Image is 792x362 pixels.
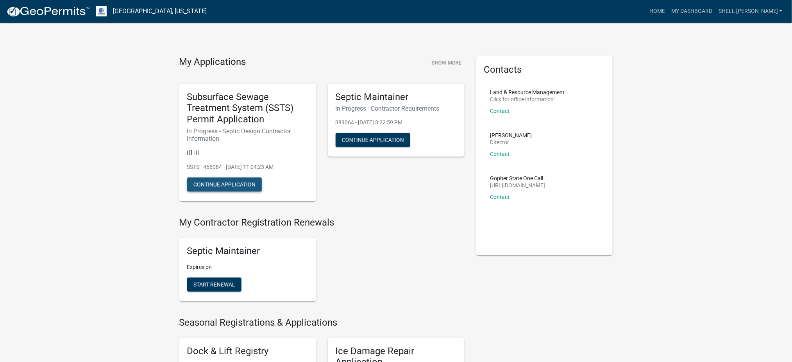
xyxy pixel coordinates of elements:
[715,4,786,19] a: Shell [PERSON_NAME]
[490,108,510,114] a: Contact
[187,278,241,292] button: Start Renewal
[187,91,308,125] h5: Subsurface Sewage Treatment System (SSTS) Permit Application
[179,217,465,308] wm-registration-list-section: My Contractor Registration Renewals
[336,118,457,127] p: 389064 - [DATE] 3:22:59 PM
[96,6,107,16] img: Otter Tail County, Minnesota
[187,163,308,171] p: SSTS - 466084 - [DATE] 11:04:23 AM
[187,346,308,357] h5: Dock & Lift Registry
[490,194,510,200] a: Contact
[336,105,457,112] h6: In Progress - Contractor Requirements
[490,151,510,157] a: Contact
[179,217,465,228] h4: My Contractor Registration Renewals
[429,56,465,69] button: Show More
[490,176,545,181] p: Gopher State One Call
[187,177,262,192] button: Continue Application
[668,4,715,19] a: My Dashboard
[490,133,532,138] p: [PERSON_NAME]
[187,263,308,271] p: Expires on
[646,4,668,19] a: Home
[336,91,457,103] h5: Septic Maintainer
[187,149,308,157] p: | [] | | |
[193,281,235,287] span: Start Renewal
[179,56,246,68] h4: My Applications
[187,246,308,257] h5: Septic Maintainer
[490,183,545,188] p: [URL][DOMAIN_NAME]
[113,5,207,18] a: [GEOGRAPHIC_DATA], [US_STATE]
[490,97,565,102] p: Click for office information:
[484,64,605,75] h5: Contacts
[490,90,565,95] p: Land & Resource Management
[336,133,410,147] button: Continue Application
[179,317,465,328] h4: Seasonal Registrations & Applications
[187,127,308,142] h6: In Progress - Septic Design Contractor Information
[490,140,532,145] p: Director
